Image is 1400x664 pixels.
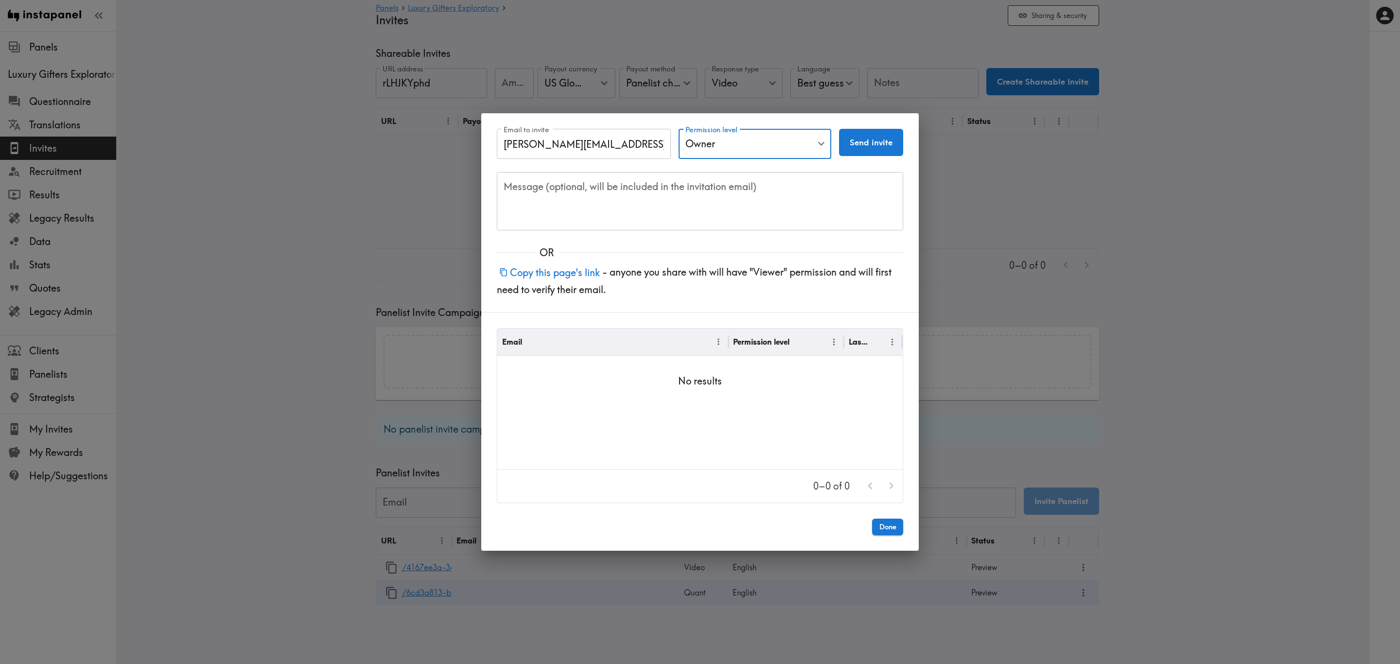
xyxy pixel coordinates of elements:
[849,337,869,347] div: Last Viewed
[685,124,737,135] label: Permission level
[497,262,602,283] button: Copy this page's link
[790,334,805,349] button: Sort
[885,334,900,349] button: Menu
[813,479,850,493] p: 0–0 of 0
[872,519,903,535] button: Done
[535,246,559,260] span: OR
[711,334,726,349] button: Menu
[839,129,903,156] button: Send invite
[523,334,538,349] button: Sort
[679,129,831,159] div: Owner
[504,124,549,135] label: Email to invite
[481,260,919,312] div: - anyone you share with will have "Viewer" permission and will first need to verify their email.
[733,337,789,347] div: Permission level
[826,334,841,349] button: Menu
[502,337,522,347] div: Email
[678,374,722,388] h5: No results
[870,334,885,349] button: Sort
